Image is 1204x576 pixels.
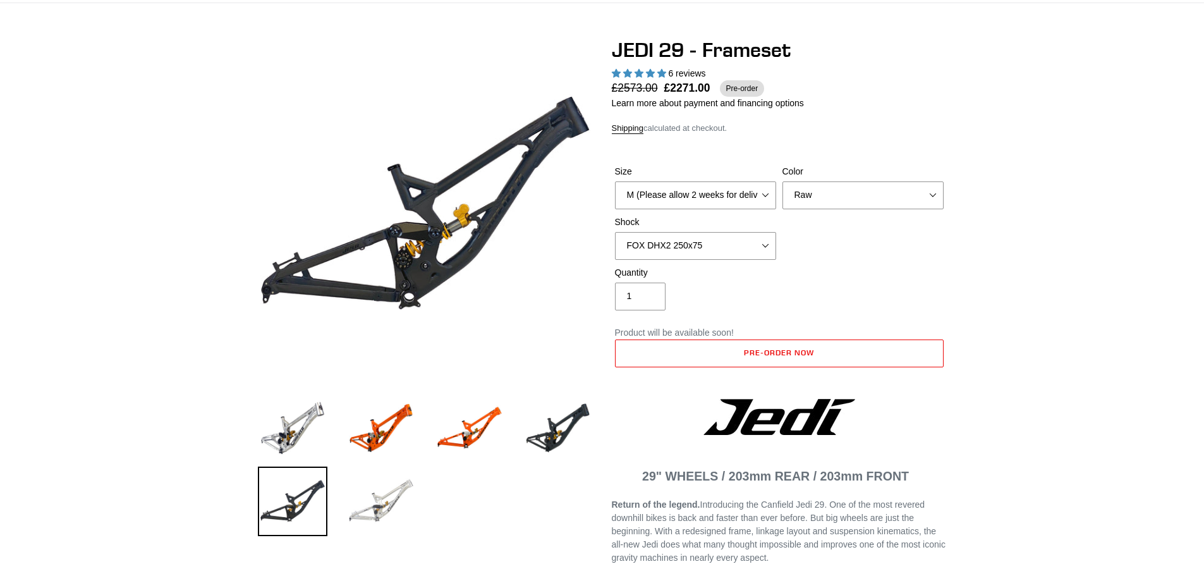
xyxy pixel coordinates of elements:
label: Shock [615,216,776,229]
img: Load image into Gallery viewer, JEDI 29 - Frameset [258,393,327,463]
h1: JEDI 29 - Frameset [612,38,947,62]
button: Add to cart [615,340,944,367]
img: Load image into Gallery viewer, JEDI 29 - Frameset [523,393,593,463]
label: Size [615,165,776,178]
label: Quantity [615,266,776,279]
b: Return of the legend. [612,499,700,510]
span: 5.00 stars [612,68,669,78]
a: Shipping [612,123,644,134]
span: £2271.00 [664,80,710,96]
img: Load image into Gallery viewer, JEDI 29 - Frameset [435,393,504,463]
span: Pre-order [720,80,765,97]
span: Pre-order now [744,348,813,357]
span: 29" WHEELS / 203mm REAR / 203mm FRONT [642,469,909,483]
img: Load image into Gallery viewer, JEDI 29 - Frameset [346,467,416,536]
img: Load image into Gallery viewer, JEDI 29 - Frameset [346,393,416,463]
div: calculated at checkout. [612,122,947,135]
label: Color [782,165,944,178]
img: Load image into Gallery viewer, JEDI 29 - Frameset [258,467,327,536]
span: £2573.00 [612,80,664,96]
a: Learn more about payment and financing options [612,98,804,108]
span: 6 reviews [668,68,705,78]
p: Product will be available soon! [615,326,944,340]
span: Introducing the Canfield Jedi 29. One of the most revered downhill bikes is back and faster than ... [612,499,946,563]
